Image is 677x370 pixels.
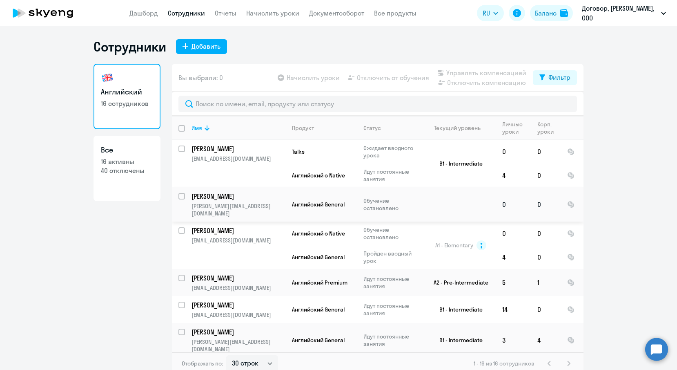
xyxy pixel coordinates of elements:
[531,140,561,164] td: 0
[192,274,285,283] a: [PERSON_NAME]
[192,300,284,309] p: [PERSON_NAME]
[420,323,496,357] td: B1 - Intermediate
[560,9,568,17] img: balance
[363,226,419,241] p: Обучение остановлено
[101,166,153,175] p: 40 отключены
[477,5,504,21] button: RU
[94,64,160,129] a: Английский16 сотрудников
[192,144,284,153] p: [PERSON_NAME]
[496,222,531,245] td: 0
[531,296,561,323] td: 0
[192,327,285,336] a: [PERSON_NAME]
[531,323,561,357] td: 4
[474,360,534,367] span: 1 - 16 из 16 сотрудников
[192,311,285,318] p: [EMAIL_ADDRESS][DOMAIN_NAME]
[192,155,285,162] p: [EMAIL_ADDRESS][DOMAIN_NAME]
[363,302,419,317] p: Идут постоянные занятия
[496,269,531,296] td: 5
[192,338,285,353] p: [PERSON_NAME][EMAIL_ADDRESS][DOMAIN_NAME]
[292,336,345,344] span: Английский General
[496,187,531,222] td: 0
[363,197,419,212] p: Обучение остановлено
[420,296,496,323] td: B1 - Intermediate
[420,140,496,187] td: B1 - Intermediate
[101,87,153,97] h3: Английский
[548,72,570,82] div: Фильтр
[363,275,419,290] p: Идут постоянные занятия
[94,38,166,55] h1: Сотрудники
[101,157,153,166] p: 16 активны
[129,9,158,17] a: Дашборд
[292,279,347,286] span: Английский Premium
[178,73,223,83] span: Вы выбрали: 0
[530,5,573,21] button: Балансbalance
[192,274,284,283] p: [PERSON_NAME]
[531,269,561,296] td: 1
[434,124,481,132] div: Текущий уровень
[363,333,419,348] p: Идут постоянные занятия
[192,226,284,235] p: [PERSON_NAME]
[420,269,496,296] td: A2 - Pre-Intermediate
[502,121,530,135] div: Личные уроки
[531,245,561,269] td: 0
[496,164,531,187] td: 4
[292,253,345,261] span: Английский General
[363,124,381,132] div: Статус
[176,39,227,54] button: Добавить
[292,201,345,208] span: Английский General
[192,327,284,336] p: [PERSON_NAME]
[192,300,285,309] a: [PERSON_NAME]
[192,192,284,201] p: [PERSON_NAME]
[292,124,314,132] div: Продукт
[215,9,236,17] a: Отчеты
[101,71,114,84] img: english
[192,284,285,292] p: [EMAIL_ADDRESS][DOMAIN_NAME]
[578,3,670,23] button: Договор, [PERSON_NAME], ООО
[496,245,531,269] td: 4
[496,296,531,323] td: 14
[496,323,531,357] td: 3
[537,121,560,135] div: Корп. уроки
[192,124,285,132] div: Имя
[192,192,285,201] a: [PERSON_NAME]
[101,145,153,155] h3: Все
[426,124,495,132] div: Текущий уровень
[496,140,531,164] td: 0
[374,9,416,17] a: Все продукты
[309,9,364,17] a: Документооборот
[533,70,577,85] button: Фильтр
[292,230,345,237] span: Английский с Native
[582,3,658,23] p: Договор, [PERSON_NAME], ООО
[531,164,561,187] td: 0
[483,8,490,18] span: RU
[363,250,419,265] p: Пройден вводный урок
[192,237,285,244] p: [EMAIL_ADDRESS][DOMAIN_NAME]
[192,124,202,132] div: Имя
[363,144,419,159] p: Ожидает вводного урока
[168,9,205,17] a: Сотрудники
[531,187,561,222] td: 0
[178,96,577,112] input: Поиск по имени, email, продукту или статусу
[363,168,419,183] p: Идут постоянные занятия
[94,136,160,201] a: Все16 активны40 отключены
[192,226,285,235] a: [PERSON_NAME]
[192,144,285,153] a: [PERSON_NAME]
[192,202,285,217] p: [PERSON_NAME][EMAIL_ADDRESS][DOMAIN_NAME]
[535,8,557,18] div: Баланс
[182,360,223,367] span: Отображать по:
[192,41,220,51] div: Добавить
[435,242,473,249] span: A1 - Elementary
[531,222,561,245] td: 0
[246,9,299,17] a: Начислить уроки
[292,148,305,155] span: Talks
[292,172,345,179] span: Английский с Native
[292,306,345,313] span: Английский General
[101,99,153,108] p: 16 сотрудников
